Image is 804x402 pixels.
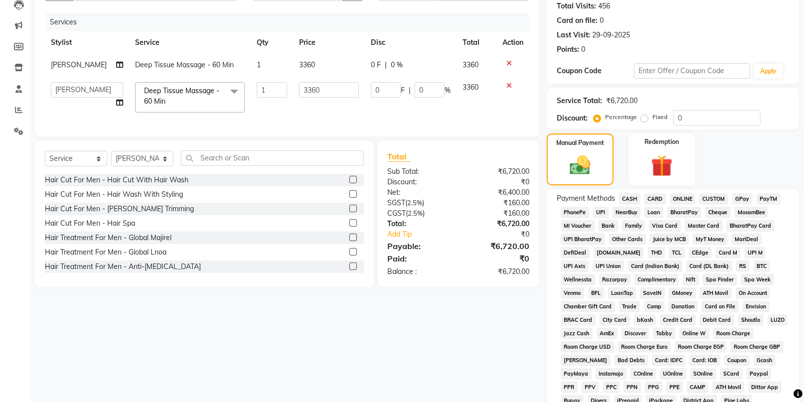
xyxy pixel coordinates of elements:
span: 3360 [463,83,479,92]
span: Jazz Cash [561,328,593,339]
span: PayMaya [561,368,592,380]
span: MosamBee [735,207,769,218]
span: PayTM [757,193,781,205]
th: Action [496,31,529,54]
span: Coupon [724,355,750,366]
button: Apply [754,64,783,79]
label: Redemption [644,137,679,146]
div: ₹6,720.00 [459,240,537,252]
div: ₹160.00 [459,198,537,208]
div: Total Visits: [557,1,596,11]
div: ( ) [380,208,459,219]
div: ₹6,720.00 [459,219,537,229]
span: Shoutlo [738,314,764,326]
span: AmEx [597,328,618,339]
span: 3360 [299,60,315,69]
div: Last Visit: [557,30,590,40]
span: Instamojo [596,368,627,380]
span: Card on File [702,301,739,312]
span: UPI M [745,247,766,259]
span: Spa Finder [703,274,737,285]
div: Points: [557,44,579,55]
a: x [165,97,170,106]
div: ₹0 [459,253,537,265]
div: ₹0 [459,177,537,187]
span: Discover [622,328,649,339]
span: MariDeal [732,234,762,245]
span: PhonePe [561,207,589,218]
span: GPay [732,193,753,205]
span: Nift [683,274,699,285]
span: Deep Tissue Massage - 60 Min [135,60,234,69]
span: Dittor App [748,382,782,393]
div: ₹0 [472,229,537,240]
span: 1 [257,60,261,69]
span: CASH [619,193,641,205]
span: Payment Methods [557,193,615,204]
div: ( ) [380,198,459,208]
div: Services [46,13,537,31]
div: ₹6,720.00 [459,267,537,277]
span: Bad Debts [615,355,648,366]
span: Envision [743,301,770,312]
span: Card M [716,247,741,259]
span: [DOMAIN_NAME] [594,247,644,259]
span: PPN [624,382,641,393]
div: Coupon Code [557,66,634,76]
span: CEdge [689,247,712,259]
img: _cash.svg [563,153,597,177]
span: CAMP [687,382,709,393]
span: Complimentary [635,274,679,285]
div: Sub Total: [380,166,459,177]
span: Spa Week [741,274,774,285]
div: Hair Treatment For Men - Anti-[MEDICAL_DATA] [45,262,201,272]
span: Donation [668,301,698,312]
span: COnline [631,368,656,380]
div: Hair Cut For Men - [PERSON_NAME] Trimming [45,204,194,214]
span: 2.5% [408,199,423,207]
th: Total [457,31,496,54]
div: Hair Treatment For Men - Global Lnoa [45,247,166,258]
input: Enter Offer / Coupon Code [634,63,750,79]
span: CARD [644,193,666,205]
span: UOnline [660,368,686,380]
span: Juice by MCB [650,234,689,245]
span: TCL [669,247,685,259]
span: BharatPay Card [727,220,775,232]
div: Payable: [380,240,459,252]
span: Card (Indian Bank) [628,261,683,272]
span: Trade [619,301,640,312]
span: UPI Union [593,261,624,272]
span: ATH Movil [700,287,732,299]
div: Card on file: [557,15,598,26]
div: Hair Cut For Men - Hair Spa [45,218,135,229]
th: Qty [251,31,293,54]
span: MI Voucher [561,220,595,232]
span: MyT Money [693,234,728,245]
span: Venmo [561,287,584,299]
span: Room Charge USD [561,341,614,353]
div: Discount: [380,177,459,187]
span: LUZO [768,314,788,326]
span: CUSTOM [699,193,728,205]
span: [PERSON_NAME] [561,355,611,366]
span: 2.5% [408,209,423,217]
div: Service Total: [557,96,602,106]
span: ONLINE [670,193,696,205]
div: Hair Cut For Men - Hair Wash With Styling [45,189,183,200]
span: F [401,85,405,96]
span: UPI [593,207,609,218]
span: Room Charge [713,328,754,339]
span: Credit Card [660,314,696,326]
span: LoanTap [608,287,637,299]
span: Visa Card [649,220,681,232]
div: Net: [380,187,459,198]
a: Add Tip [380,229,472,240]
span: Room Charge EGP [675,341,727,353]
span: BRAC Card [561,314,596,326]
th: Service [129,31,251,54]
span: UPI Axis [561,261,589,272]
span: Deep Tissue Massage - 60 Min [144,86,219,106]
span: Loan [644,207,663,218]
span: NearBuy [613,207,641,218]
